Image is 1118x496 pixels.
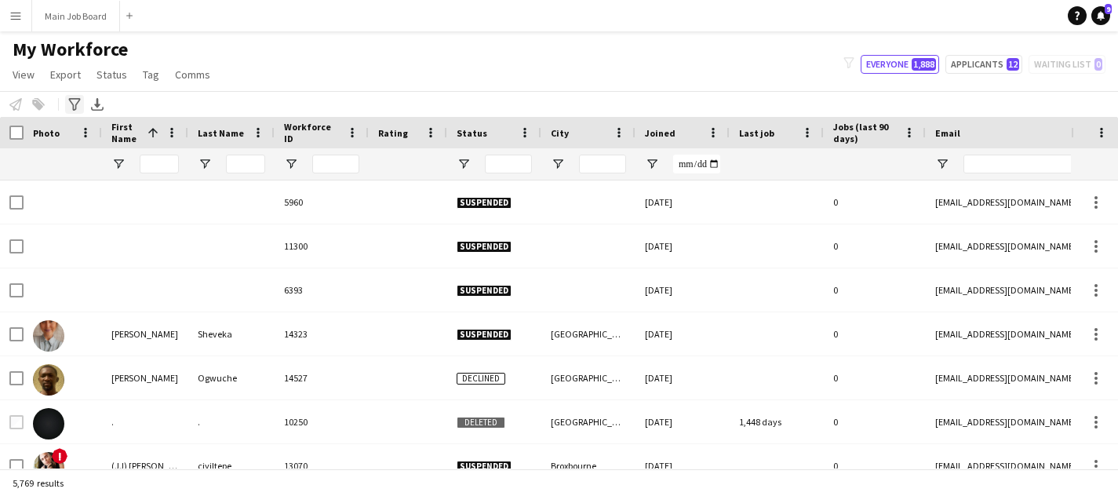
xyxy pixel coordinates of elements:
div: 0 [824,312,926,356]
button: Open Filter Menu [198,157,212,171]
div: 14323 [275,312,369,356]
span: Photo [33,127,60,139]
span: Status [457,127,487,139]
div: [DATE] [635,356,730,399]
button: Everyone1,888 [861,55,939,74]
div: [DATE] [635,312,730,356]
span: 12 [1007,58,1019,71]
div: Ogwuche [188,356,275,399]
div: [PERSON_NAME] [102,356,188,399]
div: 14527 [275,356,369,399]
div: [GEOGRAPHIC_DATA] [541,312,635,356]
button: Open Filter Menu [111,157,126,171]
span: Tag [143,67,159,82]
span: Workforce ID [284,121,340,144]
div: 0 [824,444,926,487]
div: 0 [824,181,926,224]
a: 9 [1091,6,1110,25]
img: . . [33,408,64,439]
div: [DATE] [635,181,730,224]
button: Open Filter Menu [645,157,659,171]
span: Suspended [457,241,512,253]
div: 6393 [275,268,369,312]
input: Workforce ID Filter Input [312,155,359,173]
span: Email [935,127,960,139]
div: 0 [824,268,926,312]
img: (JJ) jeyhan ciyiltepe [33,452,64,483]
img: Anna Sheveka [33,320,64,352]
div: [GEOGRAPHIC_DATA] [541,356,635,399]
span: 1,888 [912,58,936,71]
a: Export [44,64,87,85]
span: Jobs (last 90 days) [833,121,898,144]
div: 5960 [275,181,369,224]
span: First Name [111,121,141,144]
span: Comms [175,67,210,82]
a: View [6,64,41,85]
span: My Workforce [13,38,128,61]
span: Suspended [457,285,512,297]
div: 13070 [275,444,369,487]
input: Last Name Filter Input [226,155,265,173]
div: . [102,400,188,443]
div: (JJ) [PERSON_NAME] [102,444,188,487]
span: 9 [1105,4,1112,14]
span: ! [52,448,67,464]
div: [DATE] [635,400,730,443]
input: Status Filter Input [485,155,532,173]
button: Applicants12 [945,55,1022,74]
input: City Filter Input [579,155,626,173]
div: . [188,400,275,443]
button: Open Filter Menu [935,157,949,171]
a: Comms [169,64,217,85]
div: [DATE] [635,224,730,268]
div: 0 [824,400,926,443]
span: Status [97,67,127,82]
button: Open Filter Menu [284,157,298,171]
app-action-btn: Advanced filters [65,95,84,114]
img: Boniface Ogwuche [33,364,64,396]
div: [PERSON_NAME] [102,312,188,356]
input: Joined Filter Input [673,155,720,173]
div: [GEOGRAPHIC_DATA] [541,400,635,443]
span: Suspended [457,197,512,209]
input: First Name Filter Input [140,155,179,173]
div: ciyiltepe [188,444,275,487]
div: 10250 [275,400,369,443]
button: Open Filter Menu [457,157,471,171]
span: Joined [645,127,676,139]
div: [DATE] [635,444,730,487]
div: 0 [824,224,926,268]
span: Declined [457,373,505,385]
span: Deleted [457,417,505,429]
span: Last job [739,127,774,139]
span: Last Name [198,127,244,139]
div: Broxbourne [541,444,635,487]
app-action-btn: Export XLSX [88,95,107,114]
a: Tag [137,64,166,85]
span: View [13,67,35,82]
div: Sheveka [188,312,275,356]
span: Suspended [457,329,512,341]
input: Row Selection is disabled for this row (unchecked) [9,415,24,429]
a: Status [90,64,133,85]
button: Main Job Board [32,1,120,31]
span: Rating [378,127,408,139]
span: Suspended [457,461,512,472]
div: 0 [824,356,926,399]
div: 1,448 days [730,400,824,443]
div: [DATE] [635,268,730,312]
div: 11300 [275,224,369,268]
span: Export [50,67,81,82]
button: Open Filter Menu [551,157,565,171]
span: City [551,127,569,139]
